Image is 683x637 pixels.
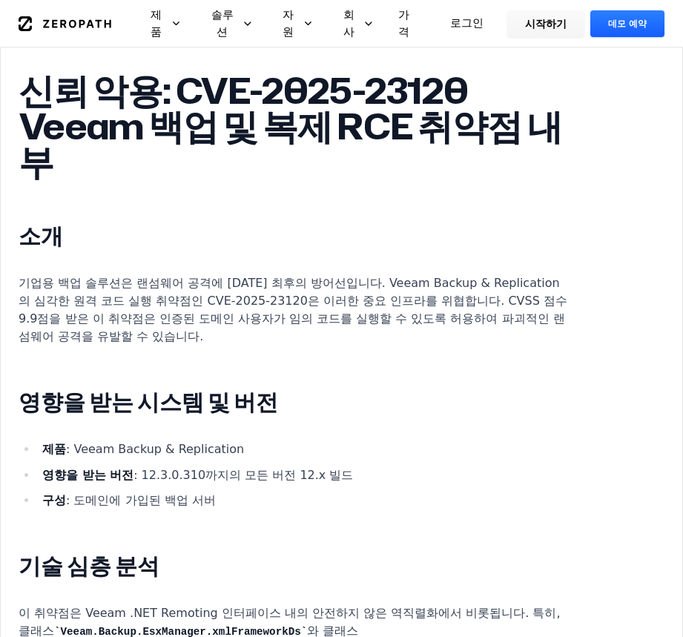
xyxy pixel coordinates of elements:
font: 자원 [283,8,294,39]
font: 기술 심층 분석 [19,549,159,581]
font: 시작하기 [525,18,567,30]
font: 로그인 [450,16,484,30]
font: 영향을 받는 시스템 및 버전 [19,386,278,417]
font: 데모 예약 [608,19,647,29]
font: 영향을 받는 버전 [42,468,133,482]
font: 가격 [398,8,409,39]
font: 기업용 백업 솔루션은 랜섬웨어 공격에 [DATE] 최후의 방어선입니다. Veeam Backup & Replication의 심각한 원격 코드 실행 취약점인 CVE-2025-23... [19,276,567,343]
a: 로그인 [432,10,501,37]
font: 솔루션 [211,8,234,39]
font: 신뢰 악용: CVE-2025-23120 Veeam 백업 및 복제 RCE 취약점 내부 [19,65,561,186]
font: : 도메인에 가입된 백업 서버 [66,493,216,507]
font: 회사 [343,8,354,39]
font: 제품 [151,8,162,39]
font: : 12.3.0.310까지의 모든 버전 12.x 빌드 [133,468,353,482]
a: 시작하기 [507,10,584,37]
font: 구성 [42,493,66,507]
a: 데모 예약 [590,10,664,37]
font: 제품 [42,442,66,456]
font: 소개 [19,220,63,251]
font: : Veeam Backup & Replication [66,442,244,456]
